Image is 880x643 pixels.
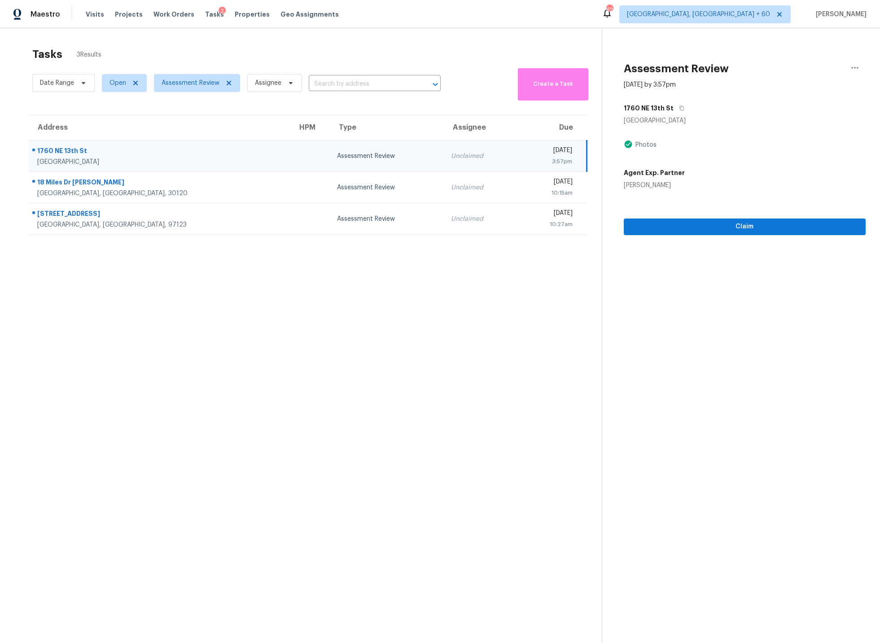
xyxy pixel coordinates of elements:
div: [GEOGRAPHIC_DATA] [37,157,283,166]
button: Copy Address [674,100,686,116]
div: Assessment Review [337,183,437,192]
span: Visits [86,10,104,19]
input: Search by address [309,77,416,91]
div: 3:57pm [525,157,572,166]
th: Assignee [444,115,517,140]
div: [DATE] [525,177,573,188]
th: Address [29,115,290,140]
div: Assessment Review [337,214,437,223]
span: Projects [115,10,143,19]
span: Open [109,79,126,87]
img: Artifact Present Icon [624,140,633,149]
th: Type [330,115,444,140]
span: Geo Assignments [280,10,339,19]
div: 624 [606,5,613,14]
span: Date Range [40,79,74,87]
div: Unclaimed [451,183,510,192]
span: Work Orders [153,10,194,19]
span: Properties [235,10,270,19]
h5: Agent Exp. Partner [624,168,685,177]
h2: Tasks [32,50,62,59]
div: 2 [219,7,226,16]
th: Due [517,115,587,140]
div: [GEOGRAPHIC_DATA], [GEOGRAPHIC_DATA], 30120 [37,189,283,198]
h5: 1760 NE 13th St [624,104,674,113]
div: [STREET_ADDRESS] [37,209,283,220]
span: Assignee [255,79,281,87]
div: Unclaimed [451,214,510,223]
span: Claim [631,221,858,232]
span: 3 Results [77,50,101,59]
div: [DATE] [525,209,573,220]
button: Open [429,78,442,91]
span: Maestro [31,10,60,19]
h2: Assessment Review [624,64,729,73]
div: 10:15am [525,188,573,197]
th: HPM [290,115,330,140]
div: Photos [633,140,657,149]
div: Assessment Review [337,152,437,161]
div: Unclaimed [451,152,510,161]
div: [DATE] [525,146,572,157]
div: 10:27am [525,220,573,229]
div: [PERSON_NAME] [624,181,685,190]
div: [GEOGRAPHIC_DATA], [GEOGRAPHIC_DATA], 97123 [37,220,283,229]
span: Assessment Review [162,79,219,87]
div: [GEOGRAPHIC_DATA] [624,116,866,125]
span: Tasks [205,11,224,17]
button: Claim [624,219,866,235]
span: Create a Task [522,79,584,89]
div: 1760 NE 13th St [37,146,283,157]
div: [DATE] by 3:57pm [624,80,676,89]
span: [GEOGRAPHIC_DATA], [GEOGRAPHIC_DATA] + 60 [627,10,770,19]
span: [PERSON_NAME] [812,10,867,19]
div: 18 Miles Dr [PERSON_NAME] [37,178,283,189]
button: Create a Task [518,68,588,101]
